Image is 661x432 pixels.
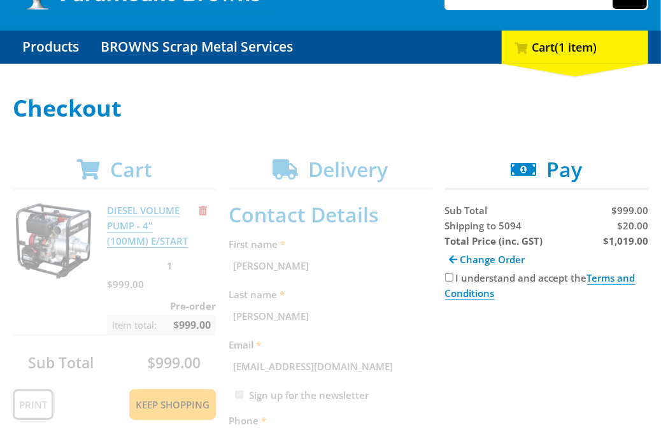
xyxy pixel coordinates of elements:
div: Cart [502,31,648,64]
span: (1 item) [555,40,597,55]
span: Shipping to 5094 [445,219,522,232]
span: $20.00 [617,219,648,232]
span: $999.00 [611,204,648,217]
a: Go to the BROWNS Scrap Metal Services page [91,31,302,64]
label: I understand and accept the [445,271,636,299]
span: Pay [546,155,582,183]
input: Please accept the terms and conditions. [445,273,453,282]
a: Change Order [445,248,530,270]
strong: Total Price (inc. GST) [445,234,543,247]
h1: Checkout [13,96,648,121]
span: Change Order [460,253,525,266]
strong: $1,019.00 [603,234,648,247]
span: Sub Total [445,204,488,217]
a: Go to the Products page [13,31,89,64]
